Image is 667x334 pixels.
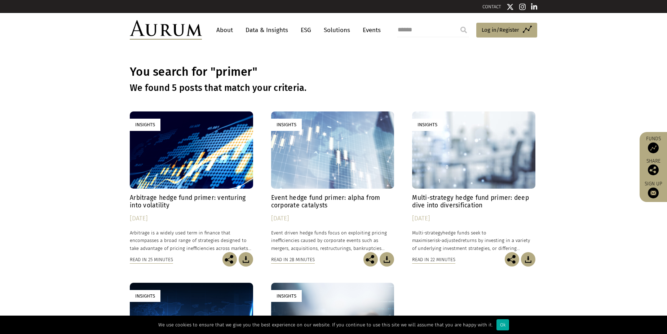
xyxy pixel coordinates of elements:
[222,252,237,267] img: Share this post
[521,252,535,267] img: Download Article
[239,252,253,267] img: Download Article
[130,290,160,302] div: Insights
[359,23,381,37] a: Events
[271,229,394,252] p: Event driven hedge funds focus on exploiting pricing inefficiencies caused by corporate events su...
[380,252,394,267] img: Download Article
[648,188,659,198] img: Sign up to our newsletter
[130,20,202,40] img: Aurum
[130,194,253,209] h4: Arbitrage hedge fund primer: venturing into volatility
[271,111,394,252] a: Insights Event hedge fund primer: alpha from corporate catalysts [DATE] Event driven hedge funds ...
[648,142,659,153] img: Access Funds
[363,252,378,267] img: Share this post
[271,256,315,264] div: Read in 28 minutes
[643,181,663,198] a: Sign up
[213,23,237,37] a: About
[297,23,315,37] a: ESG
[242,23,292,37] a: Data & Insights
[476,23,537,38] a: Log in/Register
[130,83,537,93] h3: We found 5 posts that match your criteria.
[432,238,461,243] span: risk-adjusted
[648,164,659,175] img: Share this post
[130,214,253,224] div: [DATE]
[643,136,663,153] a: Funds
[320,23,354,37] a: Solutions
[507,3,514,10] img: Twitter icon
[271,214,394,224] div: [DATE]
[271,194,394,209] h4: Event hedge fund primer: alpha from corporate catalysts
[412,214,535,224] div: [DATE]
[496,319,509,330] div: Ok
[531,3,538,10] img: Linkedin icon
[130,256,173,264] div: Read in 25 minutes
[412,119,443,131] div: Insights
[271,119,302,131] div: Insights
[130,65,537,79] h1: You search for "primer"
[505,252,519,267] img: Share this post
[412,111,535,252] a: Insights Multi-strategy hedge fund primer: deep dive into diversification [DATE] Multi-strategyhe...
[519,3,526,10] img: Instagram icon
[271,290,302,302] div: Insights
[482,26,519,34] span: Log in/Register
[412,256,455,264] div: Read in 22 minutes
[456,23,471,37] input: Submit
[130,119,160,131] div: Insights
[130,111,253,252] a: Insights Arbitrage hedge fund primer: venturing into volatility [DATE] Arbitrage is a widely used...
[412,230,442,236] span: Multi-strategy
[412,229,535,252] p: hedge funds seek to maximise returns by investing in a variety of underlying investment strategie...
[482,4,501,9] a: CONTACT
[412,194,535,209] h4: Multi-strategy hedge fund primer: deep dive into diversification
[130,229,253,252] p: Arbitrage is a widely used term in finance that encompasses a broad range of strategies designed ...
[643,159,663,175] div: Share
